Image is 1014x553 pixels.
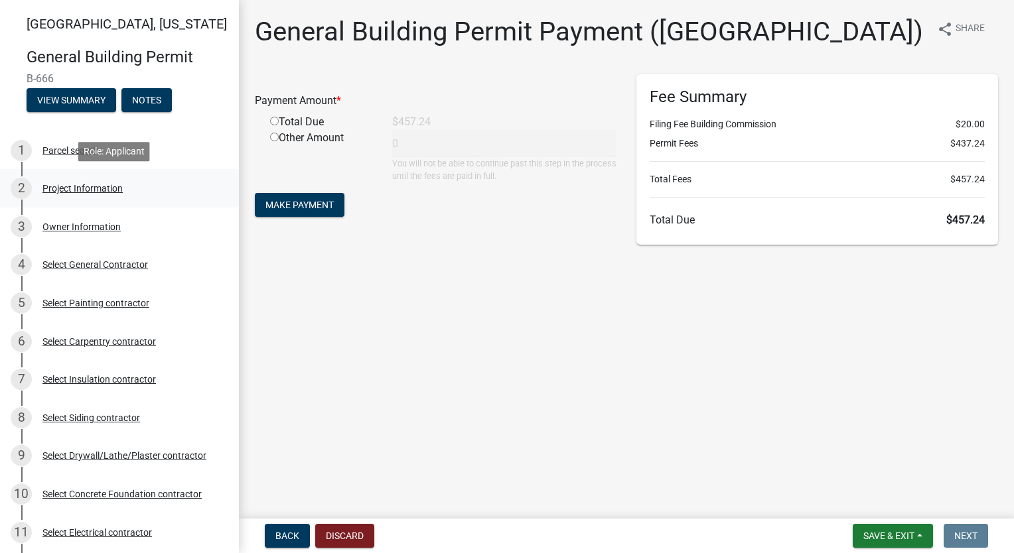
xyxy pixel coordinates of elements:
[11,331,32,352] div: 6
[944,524,988,548] button: Next
[956,21,985,37] span: Share
[245,93,626,109] div: Payment Amount
[11,216,32,237] div: 3
[27,88,116,112] button: View Summary
[950,137,985,151] span: $437.24
[11,254,32,275] div: 4
[926,16,995,42] button: shareShare
[11,483,32,505] div: 10
[42,337,156,346] div: Select Carpentry contractor
[863,530,914,541] span: Save & Exit
[11,407,32,428] div: 8
[954,530,978,541] span: Next
[956,117,985,131] span: $20.00
[78,142,150,161] div: Role: Applicant
[950,172,985,186] span: $457.24
[42,222,121,231] div: Owner Information
[260,114,382,130] div: Total Due
[11,369,32,390] div: 7
[42,528,152,537] div: Select Electrical contractor
[121,95,172,106] wm-modal-confirm: Notes
[27,16,227,32] span: [GEOGRAPHIC_DATA], [US_STATE]
[11,140,32,161] div: 1
[260,130,382,182] div: Other Amount
[27,95,116,106] wm-modal-confirm: Summary
[650,88,985,107] h6: Fee Summary
[121,88,172,112] button: Notes
[650,137,985,151] li: Permit Fees
[650,117,985,131] li: Filing Fee Building Commission
[42,489,202,499] div: Select Concrete Foundation contractor
[11,292,32,314] div: 5
[42,146,98,155] div: Parcel search
[11,178,32,199] div: 2
[255,16,923,48] h1: General Building Permit Payment ([GEOGRAPHIC_DATA])
[27,72,212,85] span: B-666
[42,413,140,422] div: Select Siding contractor
[265,200,334,210] span: Make Payment
[650,172,985,186] li: Total Fees
[27,48,228,67] h4: General Building Permit
[853,524,933,548] button: Save & Exit
[42,298,149,308] div: Select Painting contractor
[11,522,32,543] div: 11
[937,21,953,37] i: share
[265,524,310,548] button: Back
[315,524,374,548] button: Discard
[255,193,344,217] button: Make Payment
[275,530,299,541] span: Back
[946,214,985,226] span: $457.24
[42,375,156,384] div: Select Insulation contractor
[42,451,206,460] div: Select Drywall/Lathe/Plaster contractor
[42,184,123,193] div: Project Information
[650,214,985,226] h6: Total Due
[11,445,32,466] div: 9
[42,260,148,269] div: Select General Contractor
